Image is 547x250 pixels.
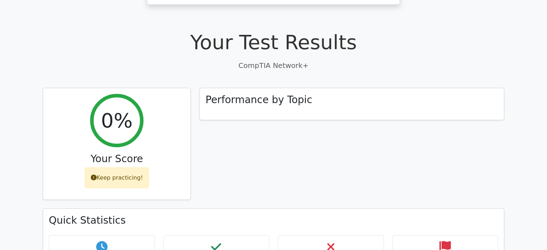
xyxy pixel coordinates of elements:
p: CompTIA Network+ [43,60,504,71]
h3: Performance by Topic [205,94,312,106]
h3: Quick Statistics [49,214,498,227]
h1: Your Test Results [43,30,504,54]
div: Keep practicing! [85,167,149,188]
h3: Your Score [49,153,185,165]
h2: 0% [101,108,133,132]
